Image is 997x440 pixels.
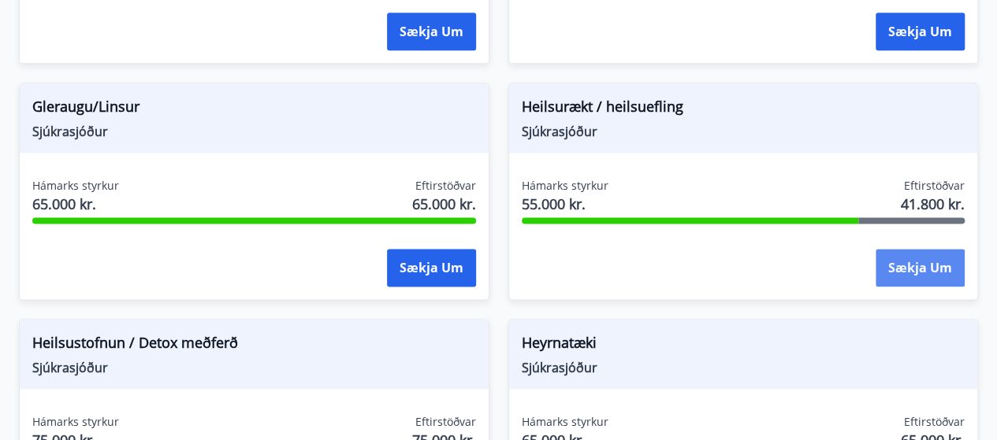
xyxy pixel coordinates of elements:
span: 65.000 kr. [412,194,476,214]
span: Heilsurækt / heilsuefling [522,96,965,123]
span: Heilsustofnun / Detox meðferð [32,332,476,359]
button: Sækja um [876,13,965,50]
span: Hámarks styrkur [32,414,119,430]
span: Eftirstöðvar [415,414,476,430]
button: Sækja um [387,13,476,50]
button: Sækja um [387,249,476,287]
span: Eftirstöðvar [415,178,476,194]
span: Sjúkrasjóður [522,123,965,140]
span: Hámarks styrkur [522,178,608,194]
span: 55.000 kr. [522,194,608,214]
span: Gleraugu/Linsur [32,96,476,123]
span: Sjúkrasjóður [32,123,476,140]
span: Hámarks styrkur [32,178,119,194]
span: Eftirstöðvar [904,178,965,194]
span: Eftirstöðvar [904,414,965,430]
span: 65.000 kr. [32,194,119,214]
span: Hámarks styrkur [522,414,608,430]
button: Sækja um [876,249,965,287]
span: Sjúkrasjóður [522,359,965,376]
span: Heyrnatæki [522,332,965,359]
span: Sjúkrasjóður [32,359,476,376]
span: 41.800 kr. [901,194,965,214]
